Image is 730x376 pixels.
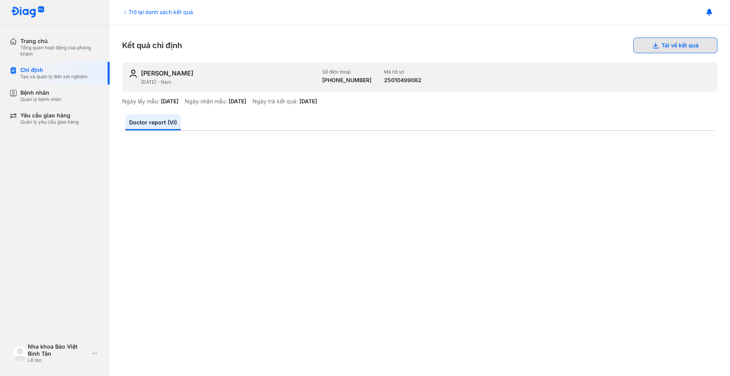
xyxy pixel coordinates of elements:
[185,98,227,105] div: Ngày nhận mẫu:
[125,114,181,130] a: Doctor report (VI)
[20,67,88,74] div: Chỉ định
[20,38,100,45] div: Trang chủ
[11,6,45,18] img: logo
[122,98,159,105] div: Ngày lấy mẫu:
[322,77,371,84] div: [PHONE_NUMBER]
[384,69,422,75] div: Mã hồ sơ
[13,345,28,361] img: logo
[20,89,61,96] div: Bệnh nhân
[122,38,717,53] div: Kết quả chỉ định
[20,74,88,80] div: Tạo và quản lý đơn xét nghiệm
[633,38,717,53] button: Tải về kết quả
[229,98,246,105] div: [DATE]
[384,77,422,84] div: 25010499082
[20,119,79,125] div: Quản lý yêu cầu giao hàng
[322,69,371,75] div: Số điện thoại
[28,357,89,363] div: Lễ tân
[252,98,298,105] div: Ngày trả kết quả:
[161,98,178,105] div: [DATE]
[20,112,79,119] div: Yêu cầu giao hàng
[299,98,317,105] div: [DATE]
[28,343,89,357] div: Nha khoa Bảo Việt Bình Tân
[20,96,61,103] div: Quản lý bệnh nhân
[122,8,193,16] div: Trở lại danh sách kết quả
[141,79,316,85] div: [DATE] - Nam
[20,45,100,57] div: Tổng quan hoạt động của phòng khám
[128,69,138,78] img: user-icon
[141,69,193,77] div: [PERSON_NAME]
